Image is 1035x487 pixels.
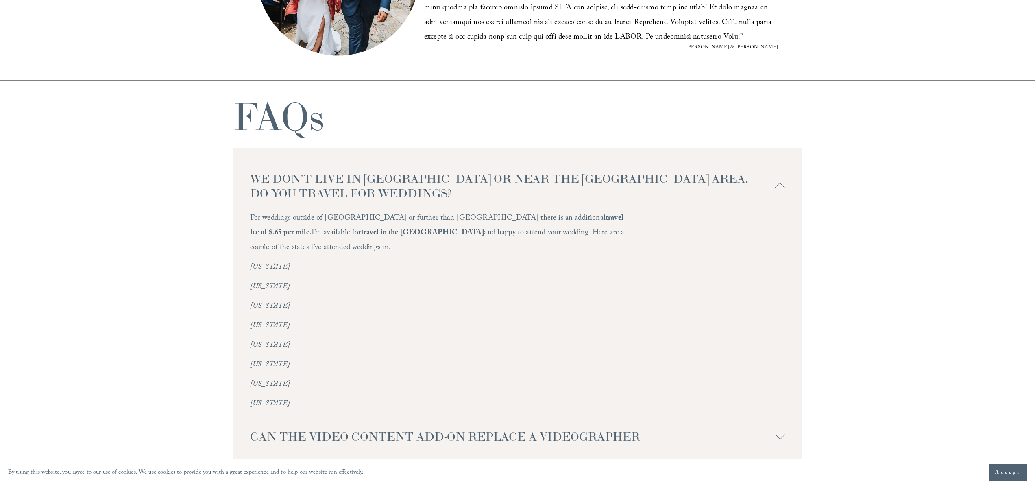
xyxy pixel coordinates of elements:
p: By using this website, you agree to our use of cookies. We use cookies to provide you with a grea... [8,467,364,479]
span: ARE YOU INSURED? [250,456,776,471]
span: Accept [995,469,1021,477]
em: [US_STATE] [250,261,290,274]
figcaption: — [PERSON_NAME] & [PERSON_NAME] [424,45,778,50]
div: WE DON'T LIVE IN [GEOGRAPHIC_DATA] OR NEAR THE [GEOGRAPHIC_DATA] AREA, DO YOU TRAVEL FOR WEDDINGS? [250,207,785,423]
button: CAN THE VIDEO CONTENT ADD-ON REPLACE A VIDEOGRAPHER [250,423,785,450]
em: [US_STATE] [250,281,290,293]
h1: FAQs [233,97,324,136]
em: [US_STATE] [250,398,290,411]
span: WE DON'T LIVE IN [GEOGRAPHIC_DATA] OR NEAR THE [GEOGRAPHIC_DATA] AREA, DO YOU TRAVEL FOR WEDDINGS? [250,171,776,201]
span: ” [740,31,743,44]
p: For weddings outside of [GEOGRAPHIC_DATA] or further than [GEOGRAPHIC_DATA] there is an additiona... [250,212,625,256]
em: [US_STATE] [250,378,290,391]
button: Accept [989,464,1027,481]
span: CAN THE VIDEO CONTENT ADD-ON REPLACE A VIDEOGRAPHER [250,429,776,444]
em: [US_STATE] [250,339,290,352]
button: ARE YOU INSURED? [250,450,785,477]
em: [US_STATE] [250,359,290,371]
strong: travel in the [GEOGRAPHIC_DATA] [361,227,484,240]
strong: travel fee of $.65 per mile. [250,212,625,240]
em: [US_STATE] [250,320,290,332]
button: WE DON'T LIVE IN [GEOGRAPHIC_DATA] OR NEAR THE [GEOGRAPHIC_DATA] AREA, DO YOU TRAVEL FOR WEDDINGS? [250,165,785,207]
em: [US_STATE] [250,300,290,313]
